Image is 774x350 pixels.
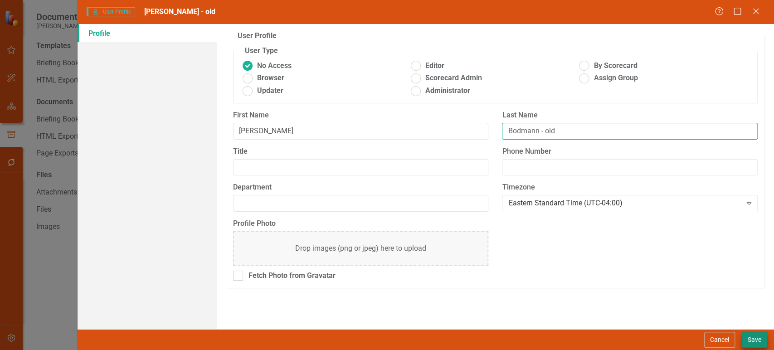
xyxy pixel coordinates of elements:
span: By Scorecard [594,61,637,71]
span: Administrator [425,86,470,96]
label: Title [233,146,489,157]
label: Timezone [502,182,758,193]
button: Save [742,332,767,348]
a: Profile [78,24,217,42]
label: Phone Number [502,146,758,157]
span: User Profile [87,7,135,16]
div: Eastern Standard Time (UTC-04:00) [508,198,741,209]
label: Department [233,182,489,193]
span: Updater [257,86,283,96]
div: Fetch Photo from Gravatar [248,271,336,281]
button: Cancel [704,332,735,348]
span: [PERSON_NAME] - old [144,7,215,16]
span: Browser [257,73,284,83]
span: Assign Group [594,73,638,83]
span: Scorecard Admin [425,73,482,83]
label: First Name [233,110,489,121]
div: Drop images (png or jpeg) here to upload [295,243,426,254]
span: No Access [257,61,292,71]
label: Profile Photo [233,219,489,229]
span: Editor [425,61,444,71]
legend: User Type [240,46,282,56]
legend: User Profile [233,31,281,41]
label: Last Name [502,110,758,121]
